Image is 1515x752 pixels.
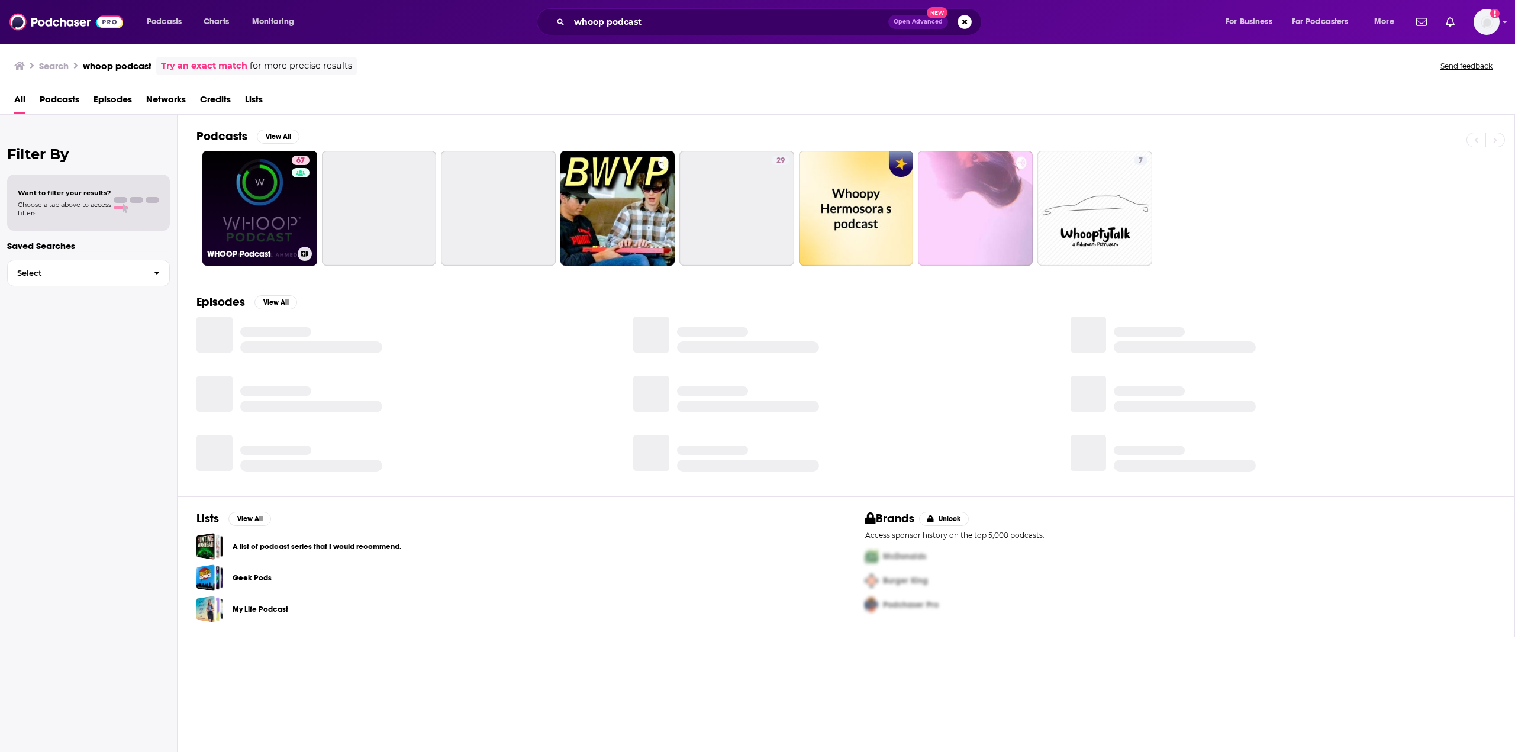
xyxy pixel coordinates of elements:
[1374,14,1394,30] span: More
[39,60,69,72] h3: Search
[204,14,229,30] span: Charts
[196,129,299,144] a: PodcastsView All
[233,603,288,616] a: My Life Podcast
[1474,9,1500,35] span: Logged in as Ashley_Beenen
[161,59,247,73] a: Try an exact match
[1437,61,1496,71] button: Send feedback
[883,600,939,610] span: Podchaser Pro
[888,15,948,29] button: Open AdvancedNew
[860,544,883,569] img: First Pro Logo
[233,572,272,585] a: Geek Pods
[883,576,928,586] span: Burger King
[196,511,271,526] a: ListsView All
[927,7,948,18] span: New
[83,60,151,72] h3: whoop podcast
[245,90,263,114] a: Lists
[14,90,25,114] a: All
[18,201,111,217] span: Choose a tab above to access filters.
[40,90,79,114] a: Podcasts
[1474,9,1500,35] img: User Profile
[1292,14,1349,30] span: For Podcasters
[196,12,236,31] a: Charts
[196,564,223,591] a: Geek Pods
[1134,156,1147,165] a: 7
[252,14,294,30] span: Monitoring
[919,512,969,526] button: Unlock
[865,531,1495,540] p: Access sponsor history on the top 5,000 podcasts.
[865,511,914,526] h2: Brands
[1411,12,1432,32] a: Show notifications dropdown
[9,11,123,33] img: Podchaser - Follow, Share and Rate Podcasts
[18,189,111,197] span: Want to filter your results?
[196,129,247,144] h2: Podcasts
[679,151,794,266] a: 29
[233,540,401,553] a: A list of podcast series that I would recommend.
[202,151,317,266] a: 67WHOOP Podcast
[1441,12,1459,32] a: Show notifications dropdown
[7,146,170,163] h2: Filter By
[1366,12,1409,31] button: open menu
[776,155,785,167] span: 29
[196,596,223,622] a: My Life Podcast
[196,511,219,526] h2: Lists
[569,12,888,31] input: Search podcasts, credits, & more...
[207,249,293,259] h3: WHOOP Podcast
[883,551,926,561] span: McDonalds
[147,14,182,30] span: Podcasts
[1217,12,1287,31] button: open menu
[7,240,170,251] p: Saved Searches
[1139,155,1143,167] span: 7
[200,90,231,114] a: Credits
[250,59,352,73] span: for more precise results
[1284,12,1366,31] button: open menu
[257,130,299,144] button: View All
[860,569,883,593] img: Second Pro Logo
[196,295,297,309] a: EpisodesView All
[296,155,305,167] span: 67
[254,295,297,309] button: View All
[1474,9,1500,35] button: Show profile menu
[894,19,943,25] span: Open Advanced
[1037,151,1152,266] a: 7
[244,12,310,31] button: open menu
[7,260,170,286] button: Select
[146,90,186,114] a: Networks
[548,8,993,35] div: Search podcasts, credits, & more...
[8,269,144,277] span: Select
[196,295,245,309] h2: Episodes
[138,12,197,31] button: open menu
[94,90,132,114] a: Episodes
[1490,9,1500,18] svg: Add a profile image
[196,533,223,560] a: A list of podcast series that I would recommend.
[860,593,883,617] img: Third Pro Logo
[228,512,271,526] button: View All
[772,156,789,165] a: 29
[292,156,310,165] a: 67
[1226,14,1272,30] span: For Business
